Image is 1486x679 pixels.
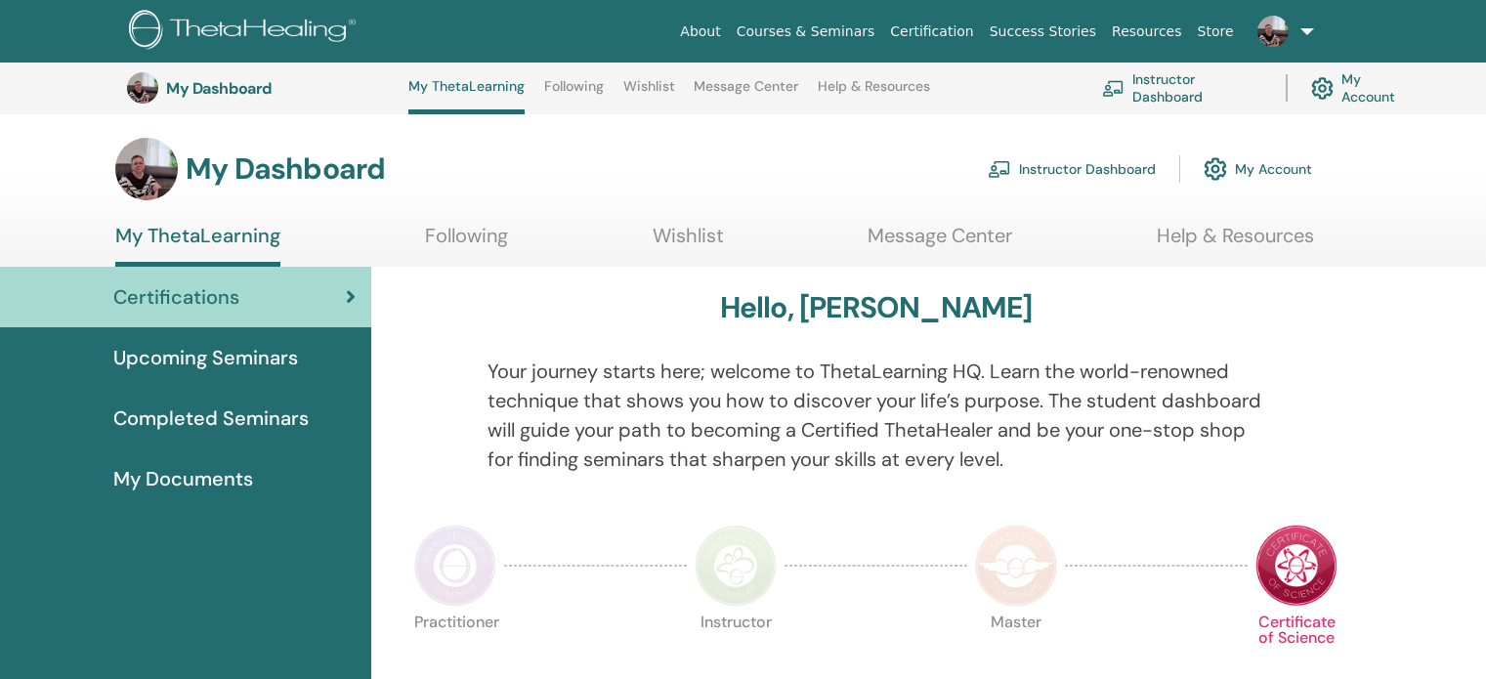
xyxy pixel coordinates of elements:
a: Following [544,78,604,109]
h3: Hello, [PERSON_NAME] [720,290,1033,325]
h3: My Dashboard [186,151,385,187]
a: Message Center [694,78,798,109]
p: Your journey starts here; welcome to ThetaLearning HQ. Learn the world-renowned technique that sh... [488,357,1265,474]
a: Following [425,224,508,262]
a: My ThetaLearning [408,78,525,114]
span: Certifications [113,282,239,312]
img: chalkboard-teacher.svg [1102,80,1125,97]
img: logo.png [129,10,362,54]
a: Resources [1104,14,1190,50]
img: cog.svg [1311,72,1334,105]
a: Help & Resources [1157,224,1314,262]
a: Certification [882,14,981,50]
span: Completed Seminars [113,403,309,433]
a: Help & Resources [818,78,930,109]
img: chalkboard-teacher.svg [988,160,1011,178]
img: Certificate of Science [1255,525,1337,607]
img: default.jpg [127,72,158,104]
a: My ThetaLearning [115,224,280,267]
a: About [672,14,728,50]
a: Success Stories [982,14,1104,50]
span: My Documents [113,464,253,493]
img: Practitioner [414,525,496,607]
a: Instructor Dashboard [988,148,1156,191]
img: Master [975,525,1057,607]
span: Upcoming Seminars [113,343,298,372]
a: Wishlist [653,224,724,262]
a: Wishlist [623,78,675,109]
img: Instructor [695,525,777,607]
img: default.jpg [115,138,178,200]
a: Message Center [868,224,1012,262]
iframe: Intercom live chat [1420,613,1466,659]
a: Instructor Dashboard [1102,66,1262,109]
h3: My Dashboard [166,79,361,98]
a: Courses & Seminars [729,14,883,50]
img: default.jpg [1257,16,1289,47]
a: Store [1190,14,1242,50]
a: My Account [1311,66,1415,109]
img: cog.svg [1204,152,1227,186]
a: My Account [1204,148,1312,191]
